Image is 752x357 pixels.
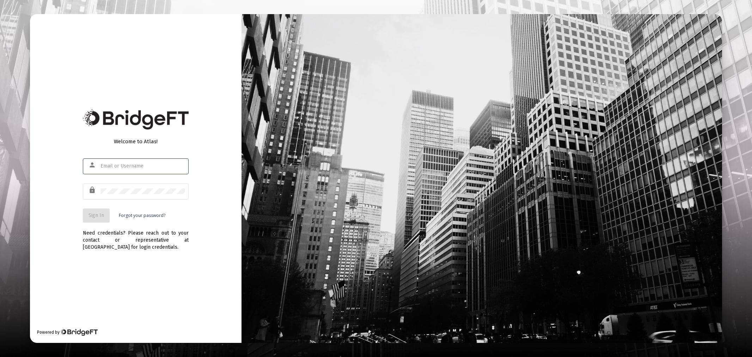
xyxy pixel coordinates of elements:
[100,163,185,169] input: Email or Username
[83,223,189,251] div: Need credentials? Please reach out to your contact or representative at [GEOGRAPHIC_DATA] for log...
[119,212,165,219] a: Forgot your password?
[37,329,97,336] div: Powered by
[88,186,97,194] mat-icon: lock
[83,138,189,145] div: Welcome to Atlas!
[60,329,97,336] img: Bridge Financial Technology Logo
[88,212,104,218] span: Sign In
[83,208,110,223] button: Sign In
[83,109,189,129] img: Bridge Financial Technology Logo
[88,161,97,169] mat-icon: person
